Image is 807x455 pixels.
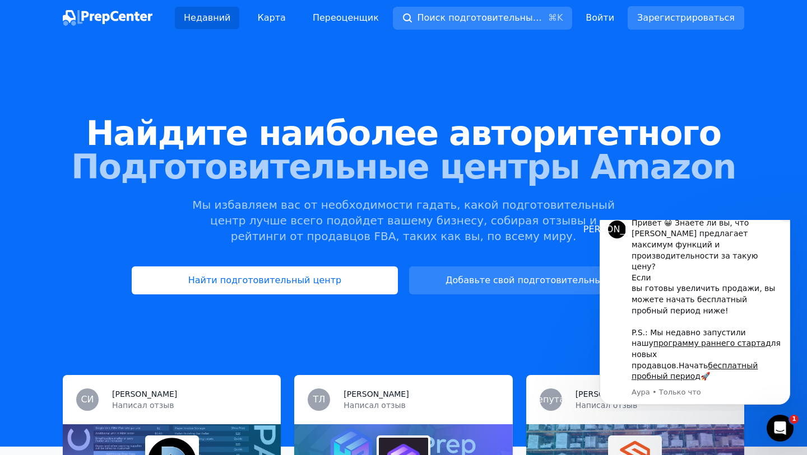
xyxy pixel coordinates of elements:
[344,401,406,410] font: Написал отзыв
[71,119,183,128] a: программу раннего старта
[637,12,735,23] font: Зарегистрироваться
[313,394,325,405] font: ТЛ
[792,415,796,423] font: 1
[409,266,675,294] a: Добавьте свой подготовительный центр
[767,415,794,442] iframe: Интерком-чат в режиме реального времени
[344,390,409,398] font: [PERSON_NAME]
[583,220,807,411] iframe: Сообщение об уведомлении по внутренней связи
[188,275,342,285] font: Найти подготовительный центр
[557,12,563,23] kbd: K
[49,119,198,149] font: для новых продавцов.
[86,114,721,153] font: Найдите наиболее авторитетного
[548,12,557,23] kbd: ⌘
[49,64,192,95] font: вы готовы увеличить продажи, вы можете начать бесплатный пробный период ниже!
[446,275,639,285] font: Добавьте свой подготовительный центр
[63,10,152,26] img: ПрепЦентр
[49,168,118,176] font: Аура • Только что
[184,12,230,23] font: Недавний
[25,1,43,18] div: Изображение профиля для Aura
[257,12,285,23] font: Карта
[576,390,641,398] font: [PERSON_NAME]
[81,394,94,405] font: СИ
[112,390,177,398] font: [PERSON_NAME]
[132,266,398,294] a: Найти подготовительный центр
[118,152,127,161] font: 🚀
[628,6,744,30] a: Зарегистрироваться
[192,198,615,243] font: Мы избавляем вас от необходимости гадать, какой подготовительный центр лучше всего подойдет вашем...
[586,12,614,23] font: Войти
[304,7,388,29] a: Переоценщик
[313,12,379,23] font: Переоценщик
[71,147,736,186] font: Подготовительные центры Amazon
[576,401,638,410] font: Написал отзыв
[49,108,163,128] font: P.S.: Мы недавно запустили нашу
[96,141,125,150] font: Начать
[49,167,199,177] p: Сообщение от Ауры, отправлено только что
[586,11,614,25] a: Войти
[112,401,174,410] font: Написал отзыв
[175,7,239,29] a: Недавний
[248,7,294,29] a: Карта
[418,12,581,23] font: Поиск подготовительных центров
[49,53,68,62] font: Если
[531,394,570,405] font: депутат
[393,7,572,30] button: Поиск подготовительных центров⌘K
